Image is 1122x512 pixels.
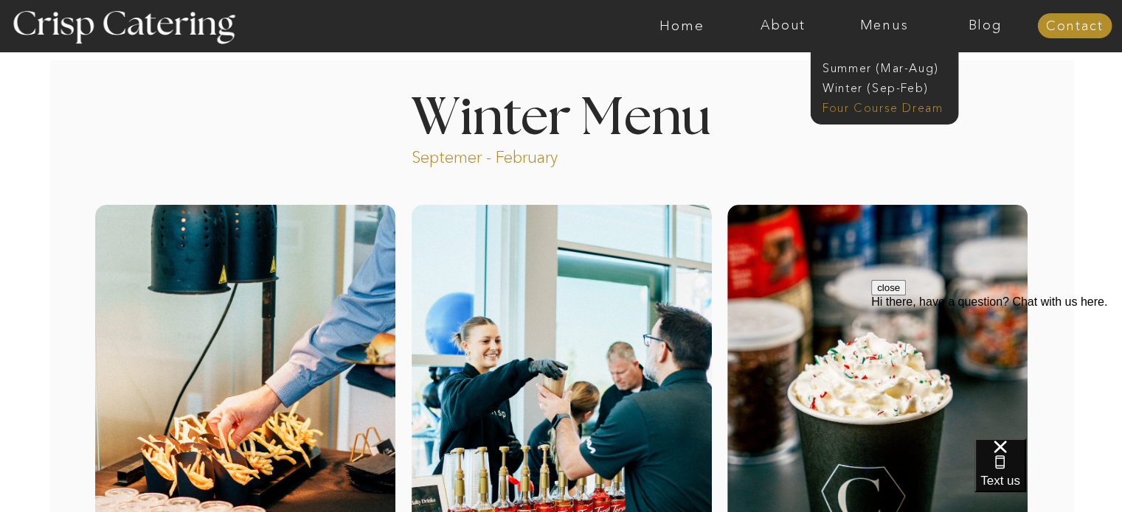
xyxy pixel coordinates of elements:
[733,18,834,33] a: About
[356,93,766,136] h1: Winter Menu
[823,99,955,113] a: Four Course Dream
[974,438,1122,512] iframe: podium webchat widget bubble
[412,147,614,164] p: Septemer - February
[935,18,1036,33] a: Blog
[823,80,943,94] a: Winter (Sep-Feb)
[871,280,1122,457] iframe: podium webchat widget prompt
[1037,19,1112,34] a: Contact
[823,60,955,74] a: Summer (Mar-Aug)
[631,18,733,33] a: Home
[834,18,935,33] a: Menus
